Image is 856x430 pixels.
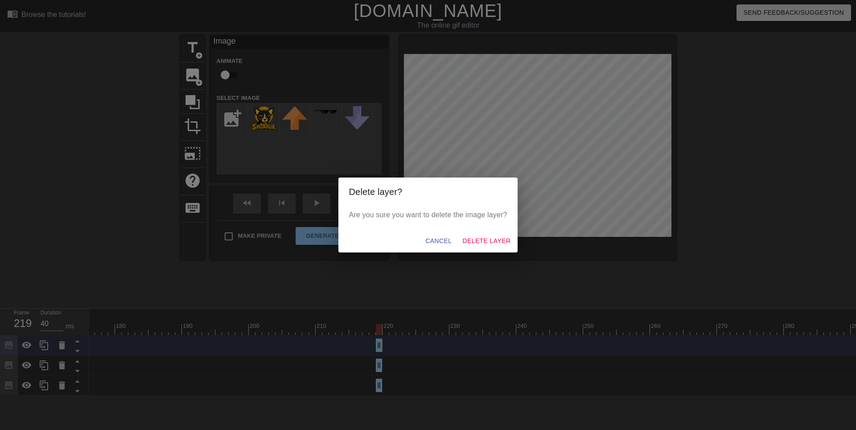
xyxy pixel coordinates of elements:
[422,233,455,249] button: Cancel
[349,210,507,220] p: Are you sure you want to delete the image layer?
[425,236,452,247] span: Cancel
[462,236,510,247] span: Delete Layer
[349,185,507,199] h2: Delete layer?
[459,233,514,249] button: Delete Layer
